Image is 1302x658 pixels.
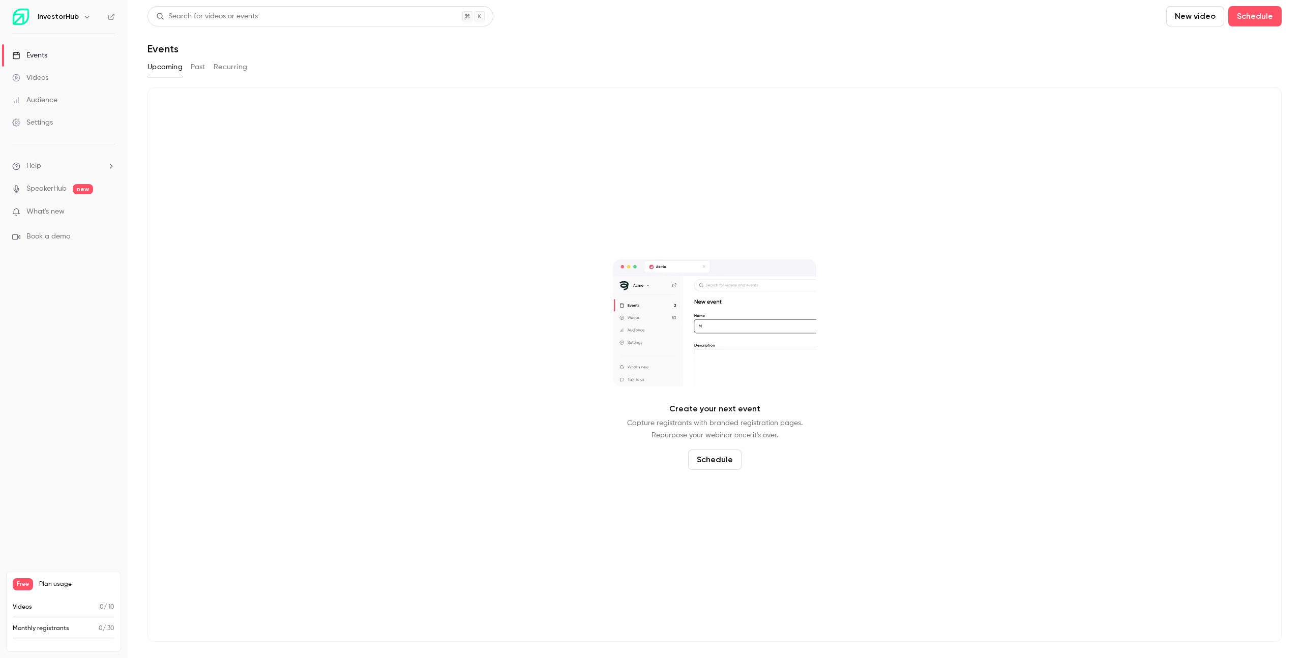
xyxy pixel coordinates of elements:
a: SpeakerHub [26,184,67,194]
h1: Events [147,43,179,55]
p: / 30 [99,624,114,633]
span: What's new [26,206,65,217]
span: new [73,184,93,194]
button: New video [1166,6,1224,26]
button: Schedule [688,450,742,470]
div: Videos [12,73,48,83]
li: help-dropdown-opener [12,161,115,171]
div: Events [12,50,47,61]
div: Settings [12,117,53,128]
span: Help [26,161,41,171]
div: Search for videos or events [156,11,258,22]
iframe: Noticeable Trigger [103,207,115,217]
div: Audience [12,95,57,105]
button: Upcoming [147,59,183,75]
span: Plan usage [39,580,114,588]
span: Free [13,578,33,590]
button: Recurring [214,59,248,75]
img: InvestorHub [13,9,29,25]
span: Book a demo [26,231,70,242]
p: Monthly registrants [13,624,69,633]
p: / 10 [100,603,114,612]
span: 0 [100,604,104,610]
h6: InvestorHub [38,12,79,22]
button: Past [191,59,205,75]
button: Schedule [1228,6,1282,26]
span: 0 [99,625,103,632]
p: Capture registrants with branded registration pages. Repurpose your webinar once it's over. [627,417,803,441]
p: Videos [13,603,32,612]
p: Create your next event [669,403,760,415]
